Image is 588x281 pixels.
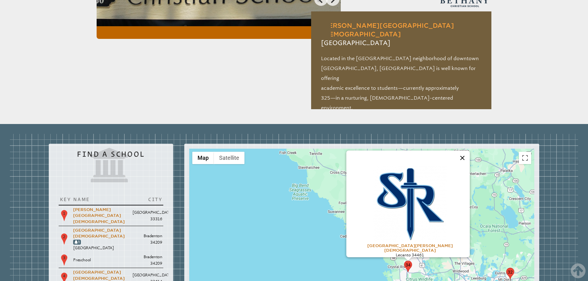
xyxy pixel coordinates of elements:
[132,254,162,267] p: Bradenton 34209
[214,152,244,164] button: Show satellite imagery
[73,245,130,251] p: [GEOGRAPHIC_DATA]
[132,209,162,222] p: [GEOGRAPHIC_DATA] 33316
[192,152,214,164] button: Show street map
[321,22,454,38] a: [PERSON_NAME][GEOGRAPHIC_DATA][DEMOGRAPHIC_DATA]
[74,240,80,244] a: 1
[396,253,424,257] span: Lecanto 34461
[321,39,390,47] span: [GEOGRAPHIC_DATA]
[73,207,125,224] a: [PERSON_NAME][GEOGRAPHIC_DATA][DEMOGRAPHIC_DATA]
[455,151,470,165] button: Close
[60,209,69,222] p: 1
[311,49,492,118] p: Located in the [GEOGRAPHIC_DATA] neighborhood of downtown [GEOGRAPHIC_DATA], [GEOGRAPHIC_DATA] is...
[60,196,71,202] p: Key
[132,196,162,202] p: City
[506,268,514,279] div: marker32
[132,233,162,246] p: Bradenton 34209
[519,152,531,164] button: Toggle fullscreen view
[73,270,125,280] a: [GEOGRAPHIC_DATA][DEMOGRAPHIC_DATA]
[73,228,125,238] a: [GEOGRAPHIC_DATA][DEMOGRAPHIC_DATA]
[404,261,412,272] div: marker34
[73,257,130,263] p: Preschool
[60,233,69,245] p: 2
[73,196,130,202] p: Name
[60,254,69,266] p: 3
[373,165,447,242] img: SRCS_Logo_for_CSF_Website_238_250.jpg
[367,239,453,253] a: [GEOGRAPHIC_DATA][PERSON_NAME][DEMOGRAPHIC_DATA]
